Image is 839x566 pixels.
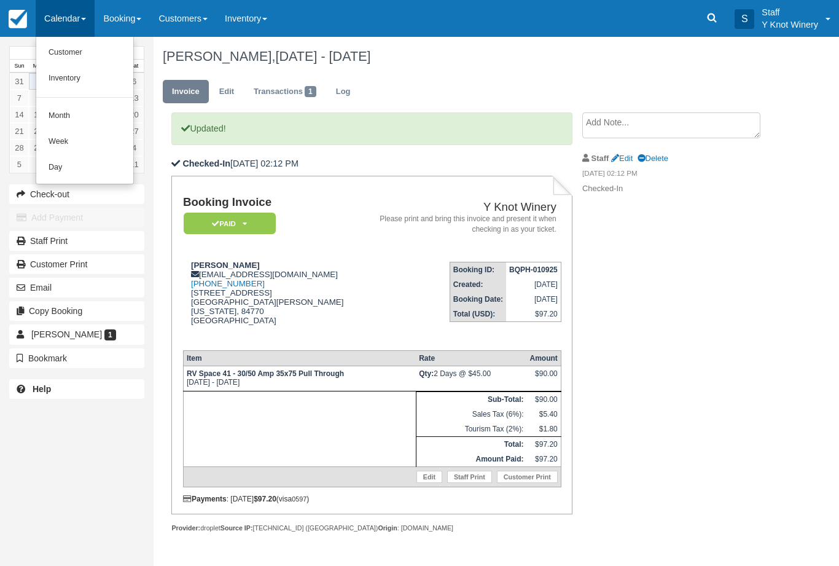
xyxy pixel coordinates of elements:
a: Inventory [36,66,133,92]
a: Week [36,129,133,155]
a: Customer [36,40,133,66]
a: Day [36,155,133,181]
ul: Calendar [36,37,134,184]
a: Month [36,103,133,129]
